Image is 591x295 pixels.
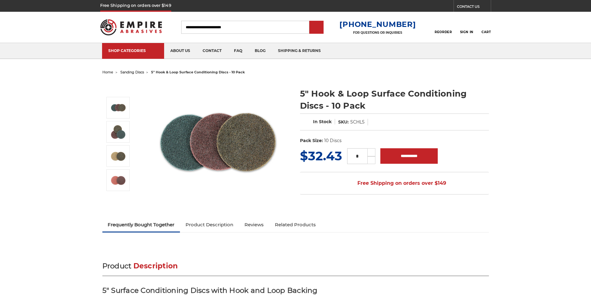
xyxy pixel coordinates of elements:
[313,119,332,124] span: In Stock
[310,21,323,34] input: Submit
[300,88,489,112] h1: 5" Hook & Loop Surface Conditioning Discs - 10 Pack
[110,148,126,164] img: coarse tan 5 inch hook and loop surface conditioning disc
[481,30,491,34] span: Cart
[239,218,269,232] a: Reviews
[457,3,491,12] a: CONTACT US
[248,43,272,59] a: blog
[481,20,491,34] a: Cart
[102,286,318,295] strong: 5" Surface Conditioning Discs with Hook and Loop Backing
[272,43,327,59] a: shipping & returns
[133,262,178,270] span: Description
[102,218,180,232] a: Frequently Bought Together
[435,20,452,34] a: Reorder
[350,119,365,125] dd: SCHL5
[180,218,239,232] a: Product Description
[196,43,228,59] a: contact
[164,43,196,59] a: about us
[110,172,126,188] img: medium red 5 inch hook and loop surface conditioning disc
[111,84,126,97] button: Previous
[339,31,416,35] p: FOR QUESTIONS OR INQUIRIES
[100,15,162,39] img: Empire Abrasives
[151,70,245,74] span: 5" hook & loop surface conditioning discs - 10 pack
[110,100,126,115] img: 5 inch surface conditioning discs
[228,43,248,59] a: faq
[108,48,158,53] div: SHOP CATEGORIES
[343,177,446,189] span: Free Shipping on orders over $149
[300,148,342,163] span: $32.43
[102,262,132,270] span: Product
[300,137,323,144] dt: Pack Size:
[338,119,349,125] dt: SKU:
[155,81,280,205] img: 5 inch surface conditioning discs
[269,218,321,232] a: Related Products
[111,192,126,206] button: Next
[324,137,342,144] dd: 10 Discs
[102,70,113,74] a: home
[120,70,144,74] a: sanding discs
[460,30,473,34] span: Sign In
[339,20,416,29] a: [PHONE_NUMBER]
[435,30,452,34] span: Reorder
[110,124,126,140] img: 5 inch non woven scotchbrite discs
